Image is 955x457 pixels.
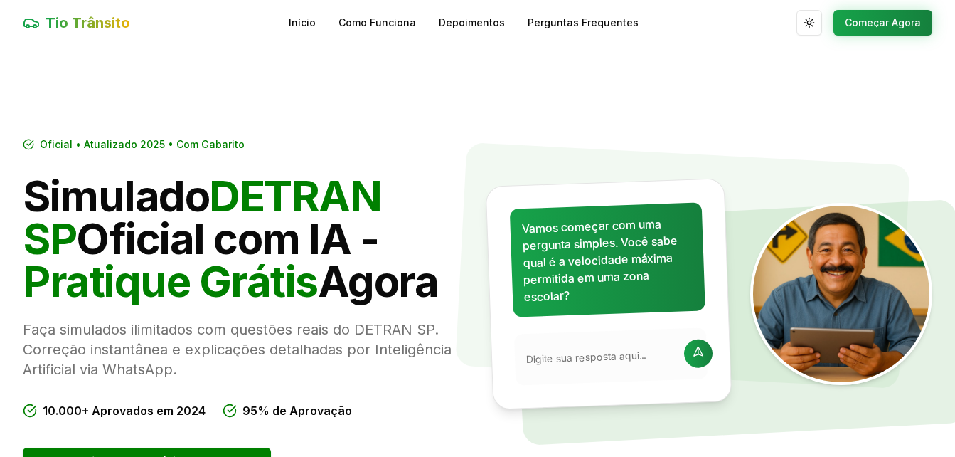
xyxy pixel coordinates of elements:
[750,203,932,385] img: Tio Trânsito
[242,402,352,419] span: 95% de Aprovação
[40,137,245,152] span: Oficial • Atualizado 2025 • Com Gabarito
[43,402,206,419] span: 10.000+ Aprovados em 2024
[833,10,932,36] button: Começar Agora
[23,13,130,33] a: Tio Trânsito
[338,16,416,30] a: Como Funciona
[439,16,505,30] a: Depoimentos
[46,13,130,33] span: Tio Trânsito
[289,16,316,30] a: Início
[23,170,381,264] span: DETRAN SP
[23,174,466,303] h1: Simulado Oficial com IA - Agora
[528,16,639,30] a: Perguntas Frequentes
[525,347,676,367] input: Digite sua resposta aqui...
[23,256,318,307] span: Pratique Grátis
[23,320,466,379] p: Faça simulados ilimitados com questões reais do DETRAN SP. Correção instantânea e explicações det...
[521,214,693,305] p: Vamos começar com uma pergunta simples. Você sabe qual é a velocidade máxima permitida em uma zon...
